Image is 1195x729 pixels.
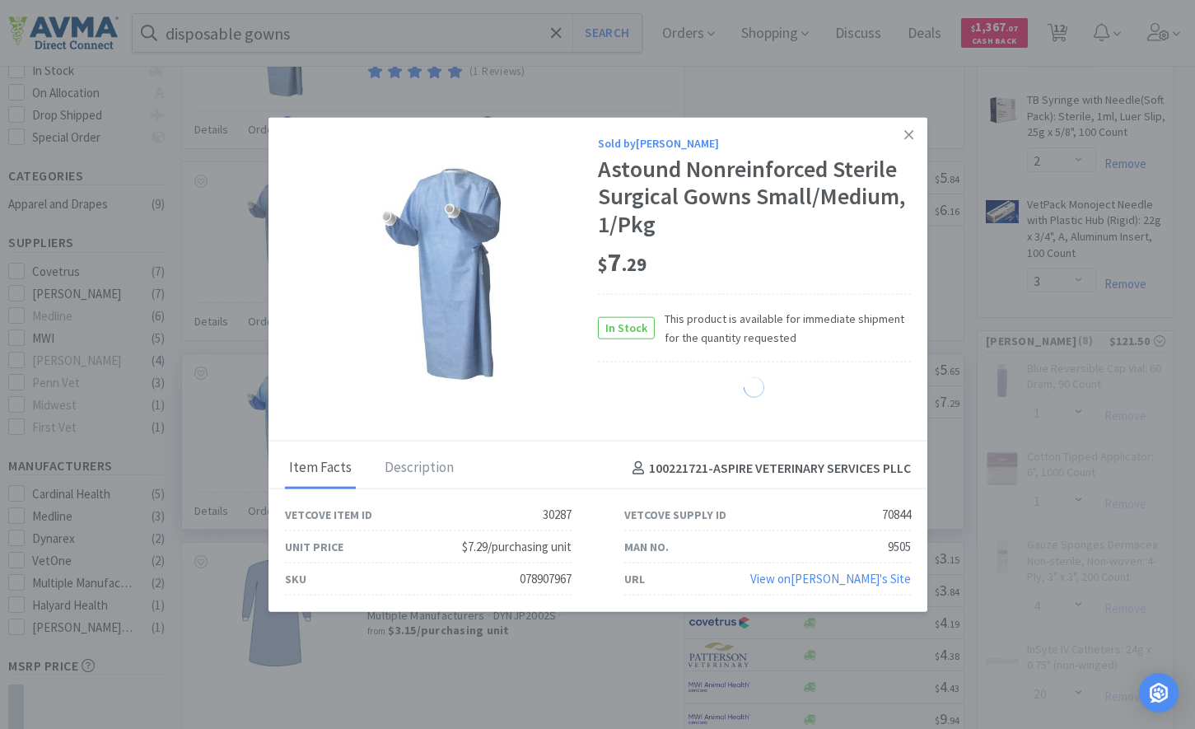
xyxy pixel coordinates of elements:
[285,570,306,588] div: SKU
[750,571,911,586] a: View on[PERSON_NAME]'s Site
[598,156,911,239] div: Astound Nonreinforced Sterile Surgical Gowns Small/Medium, 1/Pkg
[334,166,548,381] img: 05b00d3c715d41a4907682ba69959d3c_70844.jpeg
[543,505,572,525] div: 30287
[655,310,911,347] span: This product is available for immediate shipment for the quantity requested
[624,506,726,524] div: Vetcove Supply ID
[598,245,647,278] span: 7
[285,538,343,556] div: Unit Price
[599,318,654,339] span: In Stock
[622,252,647,275] span: . 29
[520,569,572,589] div: 078907967
[624,538,669,556] div: Man No.
[285,506,372,524] div: Vetcove Item ID
[624,570,645,588] div: URL
[882,505,911,525] div: 70844
[888,537,911,557] div: 9505
[1139,673,1179,713] div: Open Intercom Messenger
[380,448,458,489] div: Description
[598,133,911,152] div: Sold by [PERSON_NAME]
[598,252,608,275] span: $
[462,537,572,557] div: $7.29/purchasing unit
[285,448,356,489] div: Item Facts
[626,457,911,479] h4: 100221721 - ASPIRE VETERINARY SERVICES PLLC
